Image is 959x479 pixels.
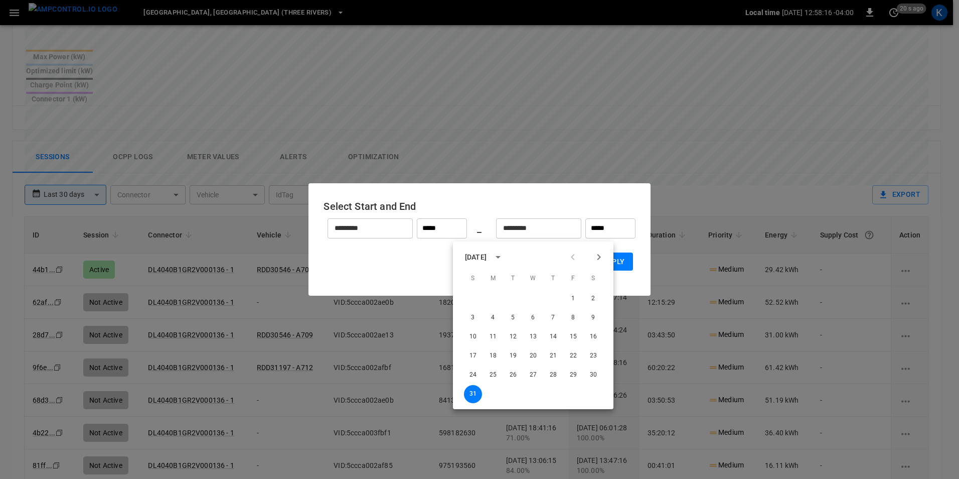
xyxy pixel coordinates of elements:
span: Tuesday [504,269,522,289]
button: 5 [504,309,522,327]
button: 15 [564,328,582,346]
button: 20 [524,347,542,365]
button: 11 [484,328,502,346]
button: 25 [484,366,502,384]
div: [DATE] [465,252,487,263]
button: 3 [464,309,482,327]
button: 12 [504,328,522,346]
button: calendar view is open, switch to year view [490,249,507,266]
button: 18 [484,347,502,365]
span: Sunday [464,269,482,289]
button: Apply [595,253,633,271]
button: 4 [484,309,502,327]
span: Friday [564,269,582,289]
button: 16 [584,328,602,346]
button: 27 [524,366,542,384]
button: 7 [544,309,562,327]
span: Wednesday [524,269,542,289]
button: 26 [504,366,522,384]
button: 1 [564,290,582,308]
button: 10 [464,328,482,346]
button: 21 [544,347,562,365]
button: 22 [564,347,582,365]
button: 6 [524,309,542,327]
button: 14 [544,328,562,346]
button: 19 [504,347,522,365]
button: 30 [584,366,602,384]
span: Thursday [544,269,562,289]
button: 9 [584,309,602,327]
h6: _ [477,220,482,236]
button: 8 [564,309,582,327]
button: 24 [464,366,482,384]
span: Saturday [584,269,602,289]
span: Monday [484,269,502,289]
button: 28 [544,366,562,384]
button: 13 [524,328,542,346]
h6: Select Start and End [324,198,635,214]
button: 29 [564,366,582,384]
button: Next month [590,249,607,266]
button: 31 [464,385,482,403]
button: 2 [584,290,602,308]
button: 23 [584,347,602,365]
button: 17 [464,347,482,365]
